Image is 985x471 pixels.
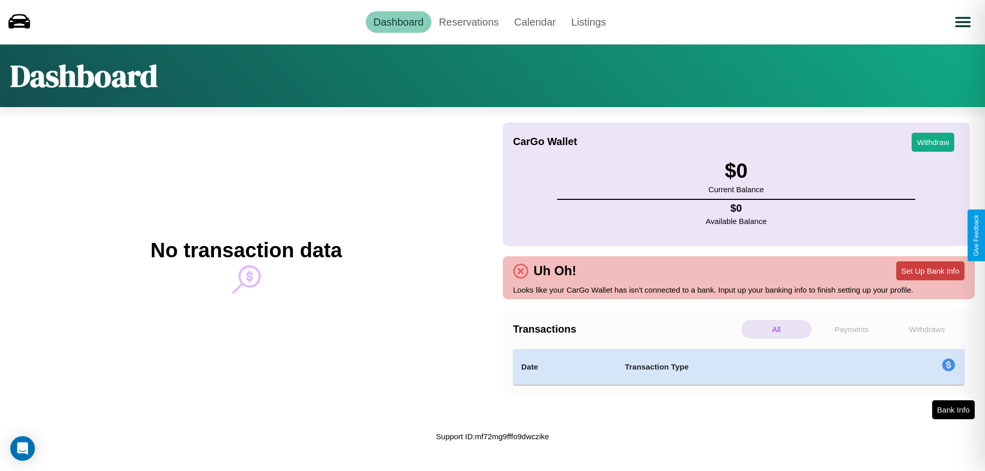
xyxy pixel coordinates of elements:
h4: Date [521,361,608,373]
h4: Transaction Type [625,361,858,373]
h4: Uh Oh! [528,263,581,278]
p: Current Balance [708,182,764,196]
a: Calendar [506,11,563,33]
p: All [741,320,812,339]
h4: Transactions [513,323,739,335]
a: Reservations [431,11,507,33]
table: simple table [513,349,964,385]
p: Support ID: mf72mg9fffo9dwczike [436,429,549,443]
button: Open menu [949,8,977,36]
button: Bank Info [932,400,975,419]
h2: No transaction data [150,239,342,262]
div: Open Intercom Messenger [10,436,35,461]
div: Give Feedback [973,215,980,256]
h4: $ 0 [706,202,767,214]
button: Withdraw [912,133,954,152]
p: Available Balance [706,214,767,228]
button: Set Up Bank Info [896,261,964,280]
p: Payments [817,320,887,339]
h1: Dashboard [10,55,157,97]
a: Listings [563,11,614,33]
a: Dashboard [366,11,431,33]
h4: CarGo Wallet [513,136,577,148]
p: Withdraws [892,320,962,339]
p: Looks like your CarGo Wallet has isn't connected to a bank. Input up your banking info to finish ... [513,283,964,297]
h3: $ 0 [708,159,764,182]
